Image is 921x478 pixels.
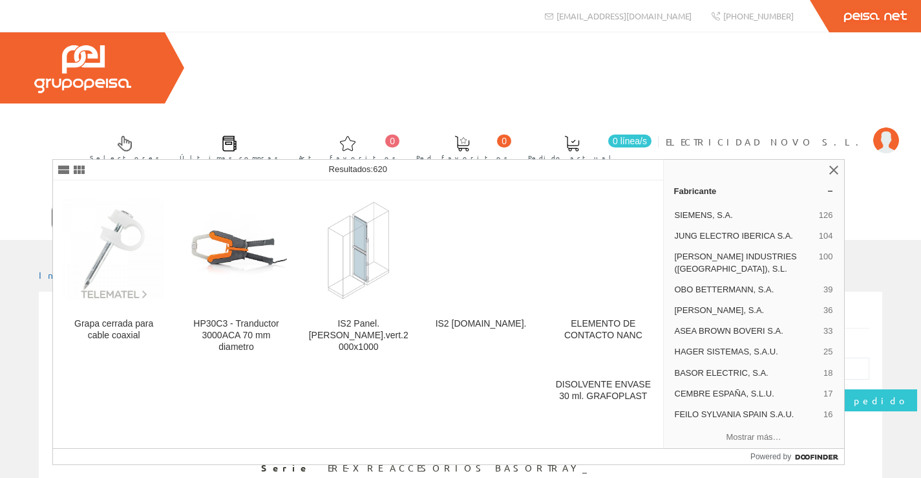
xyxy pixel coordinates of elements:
span: OBO BETTERMANN, S.A. [675,284,819,296]
a: ELEMENTO DE CONTACTO NANC ELEMENTO DE CONTACTO NANC [542,181,664,368]
span: Pedido actual [528,151,616,164]
span: 36 [823,305,832,316]
span: JUNG ELECTRO IBERICA S.A. [675,230,814,242]
span: SIEMENS, S.A. [675,210,814,221]
span: FEILO SYLVANIA SPAIN S.A.U. [675,409,819,420]
span: Powered by [750,451,791,462]
span: [PERSON_NAME], S.A. [675,305,819,316]
a: Fabricante [664,180,844,201]
span: 16 [823,409,832,420]
span: 100 [819,251,833,274]
span: HAGER SISTEMAS, S.A.U. [675,346,819,358]
img: Grapa cerrada para cable coaxial [63,199,164,300]
a: Selectores [77,125,166,169]
span: 17 [823,388,832,400]
a: IS2 Panel.divis.vert.2000x1000 IS2 Panel.[PERSON_NAME].vert.2000x1000 [298,181,419,368]
span: 126 [819,210,833,221]
a: Últimas compras [167,125,285,169]
div: IS2 Panel.[PERSON_NAME].vert.2000x1000 [308,318,409,353]
a: Grapa cerrada para cable coaxial Grapa cerrada para cable coaxial [53,181,175,368]
div: Grapa cerrada para cable coaxial [63,318,164,342]
span: 39 [823,284,832,296]
img: Grupo Peisa [34,45,131,93]
a: Powered by [750,449,844,464]
span: BASOR ELECTRIC, S.A. [675,367,819,379]
span: [EMAIL_ADDRESS][DOMAIN_NAME] [556,10,692,21]
span: 104 [819,230,833,242]
a: ELECTRICIDAD NOVO S.L. [666,125,899,137]
img: IS2 Perf.inter.post.colum.int. [430,199,531,300]
img: ELEMENTO DE CONTACTO NANC [553,199,653,300]
a: IS2 Perf.inter.post.colum.int. IS2 [DOMAIN_NAME]. [420,181,542,368]
button: Mostrar más… [669,426,839,448]
span: 0 [385,135,399,147]
span: ELECTRICIDAD NOVO S.L. [666,135,867,148]
a: Inicio [39,269,94,281]
span: Últimas compras [180,151,279,164]
span: ASEA BROWN BOVERI S.A. [675,325,819,337]
div: HP30C3 - Tranductor 3000ACA 70 mm diametro [185,318,286,353]
span: Ped. favoritos [416,151,508,164]
a: HP30C3 - Tranductor 3000ACA 70 mm diametro HP30C3 - Tranductor 3000ACA 70 mm diametro [175,181,297,368]
span: [PERSON_NAME] INDUSTRIES ([GEOGRAPHIC_DATA]), S.L. [675,251,814,274]
div: IS2 [DOMAIN_NAME]. [430,318,531,330]
img: HP30C3 - Tranductor 3000ACA 70 mm diametro [185,199,286,300]
div: DISOLVENTE ENVASE 30 ml. GRAFOPLAST [553,379,653,402]
span: 25 [823,346,832,358]
img: IS2 Panel.divis.vert.2000x1000 [308,199,409,300]
span: CEMBRE ESPAÑA, S.L.U. [675,388,819,400]
span: Selectores [90,151,160,164]
span: 0 [497,135,511,147]
span: Art. favoritos [299,151,396,164]
span: Serie [261,462,318,475]
span: 18 [823,367,832,379]
span: [PHONE_NUMBER] [723,10,794,21]
span: 620 [373,164,387,174]
span: Resultados: [329,164,387,174]
span: 33 [823,325,832,337]
span: 0 línea/s [608,135,651,147]
div: ELEMENTO DE CONTACTO NANC [553,318,653,342]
